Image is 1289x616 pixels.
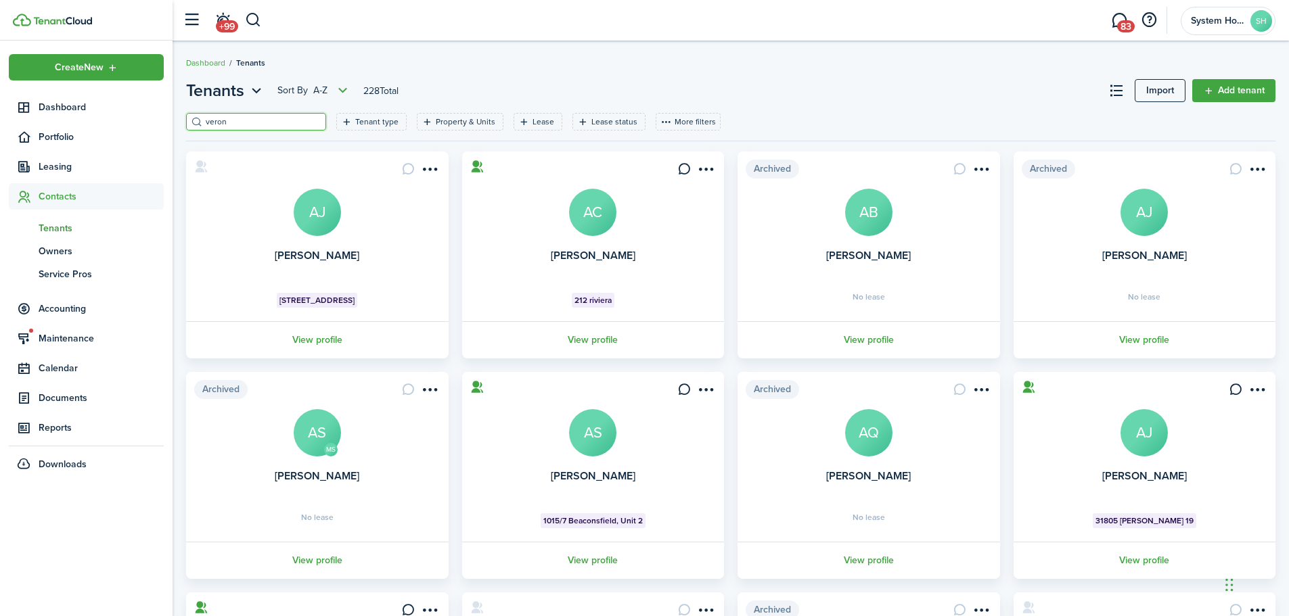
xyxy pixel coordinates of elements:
[277,84,313,97] span: Sort by
[574,294,612,306] span: 212 riviera
[826,247,911,263] a: [PERSON_NAME]
[694,162,716,181] button: Open menu
[826,468,911,483] a: [PERSON_NAME]
[1102,247,1187,263] a: [PERSON_NAME]
[39,331,164,346] span: Maintenance
[186,57,225,69] a: Dashboard
[9,262,164,285] a: Service Pros
[1012,321,1278,358] a: View profile
[9,239,164,262] a: Owners
[9,94,164,120] a: Dashboard
[1117,20,1135,32] span: 83
[39,267,164,281] span: Service Pros
[9,54,164,80] button: Open menu
[514,113,562,131] filter-tag: Open filter
[39,361,164,375] span: Calendar
[236,57,265,69] span: Tenants
[245,9,262,32] button: Search
[186,78,265,103] button: Tenants
[1095,515,1194,527] span: 31805 [PERSON_NAME] 19
[194,380,248,399] span: Archived
[1250,10,1272,32] avatar-text: SH
[275,468,359,483] a: [PERSON_NAME]
[417,113,503,131] filter-tag: Open filter
[39,421,164,435] span: Reports
[277,82,351,99] button: Open menu
[694,383,716,401] button: Open menu
[736,321,1002,358] a: View profile
[39,457,87,471] span: Downloads
[301,513,334,521] span: No lease
[1012,542,1278,579] a: View profile
[13,14,31,26] img: TenantCloud
[1102,468,1187,483] a: [PERSON_NAME]
[39,100,164,114] span: Dashboard
[1106,3,1132,38] a: Messaging
[569,189,616,236] a: AC
[460,321,727,358] a: View profile
[572,113,646,131] filter-tag: Open filter
[186,78,244,103] span: Tenants
[210,3,235,38] a: Notifications
[1221,551,1289,616] iframe: Chat Widget
[184,542,451,579] a: View profile
[294,409,341,456] a: AS
[1225,565,1234,605] div: Drag
[970,383,992,401] button: Open menu
[460,542,727,579] a: View profile
[355,116,399,128] filter-tag-label: Tenant type
[419,383,440,401] button: Open menu
[39,189,164,204] span: Contacts
[656,113,721,131] button: More filters
[1121,409,1168,456] a: AJ
[736,542,1002,579] a: View profile
[186,78,265,103] button: Open menu
[853,513,885,521] span: No lease
[569,409,616,456] a: AS
[9,216,164,239] a: Tenants
[39,391,164,405] span: Documents
[1246,162,1267,181] button: Open menu
[39,160,164,174] span: Leasing
[551,247,635,263] a: [PERSON_NAME]
[39,302,164,316] span: Accounting
[39,221,164,235] span: Tenants
[184,321,451,358] a: View profile
[853,293,885,301] span: No lease
[1135,79,1185,102] a: Import
[543,515,643,527] span: 1015/7 Beaconsfield, Unit 2
[970,162,992,181] button: Open menu
[1121,189,1168,236] a: AJ
[279,294,355,306] span: [STREET_ADDRESS]
[591,116,637,128] filter-tag-label: Lease status
[9,414,164,441] a: Reports
[746,380,799,399] span: Archived
[845,189,892,236] a: AB
[845,409,892,456] a: AQ
[1246,383,1267,401] button: Open menu
[179,7,204,33] button: Open sidebar
[746,160,799,179] span: Archived
[533,116,554,128] filter-tag-label: Lease
[1128,293,1160,301] span: No lease
[216,20,238,32] span: +99
[39,244,164,258] span: Owners
[39,130,164,144] span: Portfolio
[419,162,440,181] button: Open menu
[1022,160,1075,179] span: Archived
[294,189,341,236] a: AJ
[336,113,407,131] filter-tag: Open filter
[1192,79,1275,102] a: Add tenant
[202,116,321,128] input: Search here...
[313,84,327,97] span: A-Z
[55,63,104,72] span: Create New
[275,247,359,263] a: [PERSON_NAME]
